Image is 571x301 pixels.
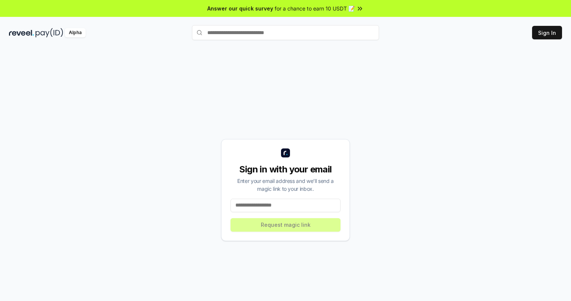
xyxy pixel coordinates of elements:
img: pay_id [36,28,63,37]
img: reveel_dark [9,28,34,37]
button: Sign In [532,26,562,39]
span: for a chance to earn 10 USDT 📝 [275,4,355,12]
img: logo_small [281,148,290,157]
div: Enter your email address and we’ll send a magic link to your inbox. [230,177,341,193]
span: Answer our quick survey [207,4,273,12]
div: Sign in with your email [230,163,341,175]
div: Alpha [65,28,86,37]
